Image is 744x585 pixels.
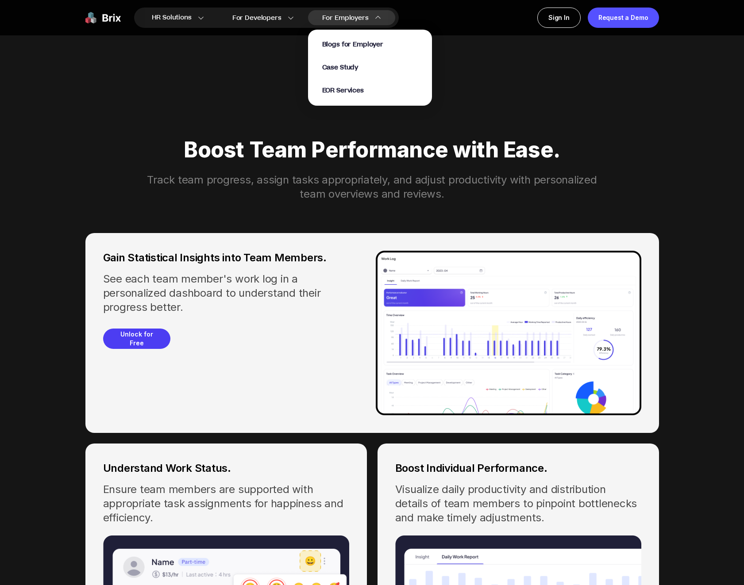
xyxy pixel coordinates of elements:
[103,482,349,525] div: Ensure team members are supported with appropriate task assignments for happiness and efficiency.
[146,173,599,201] div: Track team progress, assign tasks appropriately, and adjust productivity with personalized team o...
[85,138,659,162] div: Boost Team Performance with Ease.
[322,13,369,23] span: For Employers
[232,13,281,23] span: For Developers
[395,482,641,525] div: Visualize daily productivity and distribution details of team members to pinpoint bottlenecks and...
[588,8,659,28] a: Request a Demo
[103,272,327,314] div: See each team member's work log in a personalized dashboard to understand their progress better.
[103,329,170,349] button: Unlock for Free
[103,251,327,265] div: Gain Statistical Insights into Team Members.
[322,86,364,95] span: EOR Services
[322,63,359,72] span: Case Study
[322,85,364,95] a: EOR Services
[322,39,383,49] a: Blogs for Employer
[322,62,359,72] a: Case Study
[103,461,349,475] div: Understand Work Status.
[152,11,192,25] span: HR Solutions
[395,461,641,475] div: Boost Individual Performance.
[322,40,383,49] span: Blogs for Employer
[537,8,581,28] a: Sign In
